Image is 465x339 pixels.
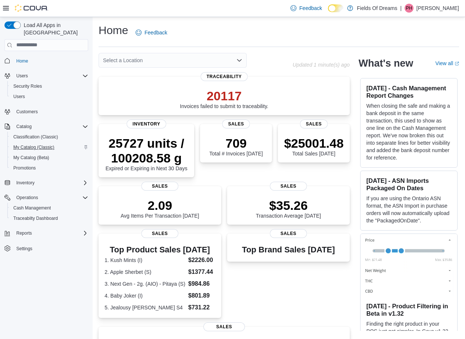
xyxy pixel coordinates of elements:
[13,94,25,100] span: Users
[13,229,88,238] span: Reports
[13,57,31,66] a: Home
[142,229,178,238] span: Sales
[7,132,91,142] button: Classification (Classic)
[13,122,88,131] span: Catalog
[104,292,185,299] dt: 4. Baby Joker (I)
[1,243,91,254] button: Settings
[16,109,38,115] span: Customers
[222,120,250,128] span: Sales
[209,136,263,151] p: 709
[328,4,343,12] input: Dark Mode
[21,21,88,36] span: Load All Apps in [GEOGRAPHIC_DATA]
[10,132,61,141] a: Classification (Classic)
[13,107,88,116] span: Customers
[180,88,269,103] p: 20117
[10,82,45,91] a: Security Roles
[359,57,413,69] h2: What's new
[104,245,215,254] h3: Top Product Sales [DATE]
[13,107,41,116] a: Customers
[256,198,321,219] div: Transaction Average [DATE]
[405,4,413,13] div: Paul Holguin
[1,71,91,81] button: Users
[200,72,248,81] span: Traceability
[10,204,88,212] span: Cash Management
[435,60,459,66] a: View allExternal link
[416,4,459,13] p: [PERSON_NAME]
[188,291,215,300] dd: $801.89
[270,182,307,191] span: Sales
[366,195,451,224] p: If you are using the Ontario ASN format, the ASN Import in purchase orders will now automatically...
[7,152,91,163] button: My Catalog (Beta)
[299,4,322,12] span: Feedback
[13,71,31,80] button: Users
[180,88,269,109] div: Invoices failed to submit to traceability.
[10,143,88,152] span: My Catalog (Classic)
[13,144,54,150] span: My Catalog (Classic)
[13,134,58,140] span: Classification (Classic)
[10,132,88,141] span: Classification (Classic)
[13,244,88,253] span: Settings
[13,193,41,202] button: Operations
[15,4,48,12] img: Cova
[10,214,88,223] span: Traceabilty Dashboard
[10,82,88,91] span: Security Roles
[357,4,397,13] p: Fields Of Dreams
[13,193,88,202] span: Operations
[7,81,91,91] button: Security Roles
[1,192,91,203] button: Operations
[10,164,88,172] span: Promotions
[13,122,34,131] button: Catalog
[1,121,91,132] button: Catalog
[10,164,39,172] a: Promotions
[16,195,38,201] span: Operations
[284,136,344,151] p: $25001.48
[13,205,51,211] span: Cash Management
[13,165,36,171] span: Promotions
[16,124,31,130] span: Catalog
[16,180,34,186] span: Inventory
[13,178,37,187] button: Inventory
[256,198,321,213] p: $35.26
[13,56,88,66] span: Home
[400,4,402,13] p: |
[104,268,185,276] dt: 2. Apple Sherbet (S)
[13,215,58,221] span: Traceabilty Dashboard
[300,120,328,128] span: Sales
[1,228,91,238] button: Reports
[288,1,325,16] a: Feedback
[236,57,242,63] button: Open list of options
[16,73,28,79] span: Users
[1,106,91,117] button: Customers
[10,214,61,223] a: Traceabilty Dashboard
[7,163,91,173] button: Promotions
[7,213,91,224] button: Traceabilty Dashboard
[10,143,57,152] a: My Catalog (Classic)
[133,25,170,40] a: Feedback
[366,177,451,192] h3: [DATE] - ASN Imports Packaged On Dates
[242,245,335,254] h3: Top Brand Sales [DATE]
[121,198,199,219] div: Avg Items Per Transaction [DATE]
[1,178,91,188] button: Inventory
[104,280,185,288] dt: 3. Next Gen - 2g. (AIO) - Pitaya (S)
[121,198,199,213] p: 2.09
[188,279,215,288] dd: $984.86
[270,229,307,238] span: Sales
[455,61,459,66] svg: External link
[99,23,128,38] h1: Home
[16,246,32,252] span: Settings
[7,142,91,152] button: My Catalog (Classic)
[13,229,35,238] button: Reports
[104,256,185,264] dt: 1. Kush Mints (I)
[203,322,245,331] span: Sales
[366,102,451,161] p: When closing the safe and making a bank deposit in the same transaction, this used to show as one...
[293,62,350,68] p: Updated 1 minute(s) ago
[366,84,451,99] h3: [DATE] - Cash Management Report Changes
[284,136,344,157] div: Total Sales [DATE]
[145,29,167,36] span: Feedback
[4,53,88,273] nav: Complex example
[7,91,91,102] button: Users
[10,153,88,162] span: My Catalog (Beta)
[127,120,166,128] span: Inventory
[13,244,35,253] a: Settings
